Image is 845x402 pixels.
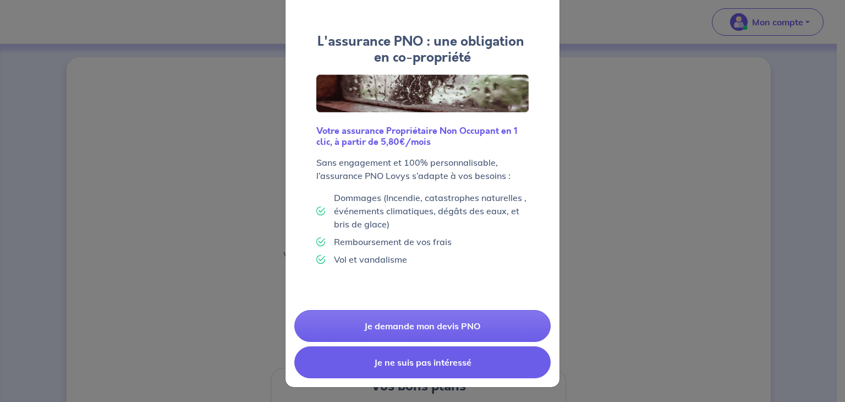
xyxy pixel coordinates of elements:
[316,126,529,146] h6: Votre assurance Propriétaire Non Occupant en 1 clic, à partir de 5,80€/mois
[316,34,529,66] h4: L'assurance PNO : une obligation en co-propriété
[334,191,529,231] p: Dommages (Incendie, catastrophes naturelles , événements climatiques, dégâts des eaux, et bris de...
[294,346,551,378] button: Je ne suis pas intéressé
[294,310,551,342] a: Je demande mon devis PNO
[316,156,529,182] p: Sans engagement et 100% personnalisable, l’assurance PNO Lovys s’adapte à vos besoins :
[334,253,407,266] p: Vol et vandalisme
[316,74,529,113] img: Logo Lovys
[334,235,452,248] p: Remboursement de vos frais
